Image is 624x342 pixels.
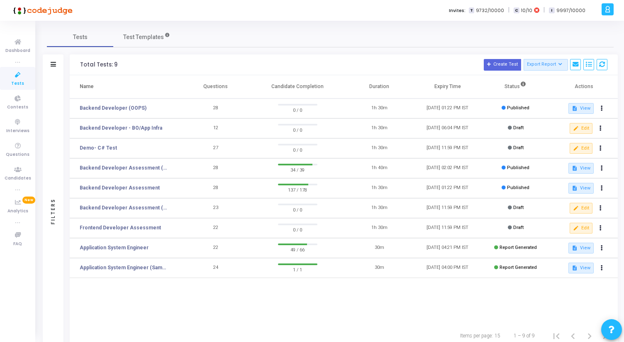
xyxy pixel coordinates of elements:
[11,80,24,87] span: Tests
[278,145,317,154] span: 0 / 0
[80,184,160,192] a: Backend Developer Assessment
[345,138,413,158] td: 1h 30m
[182,198,250,218] td: 23
[524,59,568,71] button: Export Report
[413,158,481,178] td: [DATE] 02:02 PM IST
[570,143,592,154] button: Edit
[278,125,317,134] span: 0 / 0
[49,165,57,257] div: Filters
[182,138,250,158] td: 27
[345,118,413,138] td: 1h 30m
[80,204,169,212] a: Backend Developer Assessment (C# & .Net)
[413,138,481,158] td: [DATE] 11:59 PM IST
[413,218,481,238] td: [DATE] 11:59 PM IST
[345,198,413,218] td: 1h 30m
[250,75,345,98] th: Candidate Completion
[182,158,250,178] td: 28
[278,205,317,214] span: 0 / 0
[80,144,117,152] a: Demo- C# Test
[572,106,578,111] mat-icon: description
[182,238,250,258] td: 22
[345,158,413,178] td: 1h 40m
[278,106,317,114] span: 0 / 0
[7,208,28,215] span: Analytics
[278,165,317,174] span: 34 / 39
[6,151,29,158] span: Questions
[345,178,413,198] td: 1h 30m
[460,332,493,340] div: Items per page:
[513,125,524,130] span: Draft
[413,178,481,198] td: [DATE] 01:22 PM IST
[500,265,537,270] span: Report Generated
[484,59,521,71] button: Create Test
[278,185,317,194] span: 137 / 178
[5,175,31,182] span: Candidates
[507,185,529,190] span: Published
[278,245,317,253] span: 49 / 66
[568,243,594,253] button: View
[182,75,250,98] th: Questions
[182,218,250,238] td: 22
[568,103,594,114] button: View
[182,258,250,278] td: 24
[80,224,161,231] a: Frontend Developer Assessment
[556,7,585,14] span: 9997/10000
[568,163,594,174] button: View
[449,7,466,14] label: Invites:
[550,75,618,98] th: Actions
[482,75,550,98] th: Status
[544,6,545,15] span: |
[570,223,592,234] button: Edit
[413,198,481,218] td: [DATE] 11:59 PM IST
[573,205,579,211] mat-icon: edit
[568,263,594,273] button: View
[22,197,35,204] span: New
[80,244,149,251] a: Application System Engineer
[513,225,524,230] span: Draft
[500,245,537,250] span: Report Generated
[182,98,250,118] td: 28
[570,123,592,134] button: Edit
[10,2,73,19] img: logo
[573,145,579,151] mat-icon: edit
[513,145,524,150] span: Draft
[80,62,117,68] div: Total Tests: 9
[572,165,578,171] mat-icon: description
[572,185,578,191] mat-icon: description
[80,124,162,132] a: Backend Developer - BO/App Infra
[476,7,504,14] span: 9732/10000
[5,47,30,54] span: Dashboard
[568,183,594,194] button: View
[413,118,481,138] td: [DATE] 06:04 PM IST
[6,128,29,135] span: Interviews
[495,332,500,340] div: 15
[278,225,317,234] span: 0 / 0
[514,7,519,14] span: C
[514,332,535,340] div: 1 – 9 of 9
[413,238,481,258] td: [DATE] 04:21 PM IST
[521,7,532,14] span: 10/10
[345,238,413,258] td: 30m
[123,33,164,42] span: Test Templates
[182,178,250,198] td: 28
[80,104,146,112] a: Backend Developer (OOPS)
[413,258,481,278] td: [DATE] 04:00 PM IST
[513,205,524,210] span: Draft
[573,225,579,231] mat-icon: edit
[507,105,529,111] span: Published
[345,218,413,238] td: 1h 30m
[507,165,529,170] span: Published
[13,241,22,248] span: FAQ
[572,265,578,271] mat-icon: description
[70,75,182,98] th: Name
[413,98,481,118] td: [DATE] 01:22 PM IST
[345,98,413,118] td: 1h 30m
[345,75,413,98] th: Duration
[345,258,413,278] td: 30m
[73,33,88,42] span: Tests
[80,164,169,172] a: Backend Developer Assessment (C# & .Net)
[508,6,509,15] span: |
[182,118,250,138] td: 12
[570,203,592,214] button: Edit
[7,104,28,111] span: Contests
